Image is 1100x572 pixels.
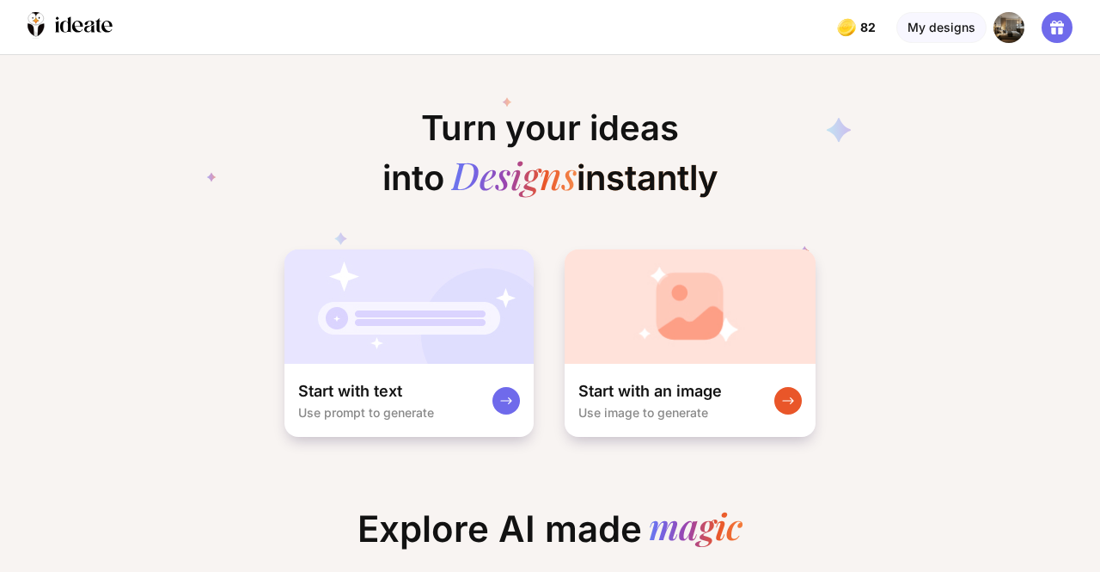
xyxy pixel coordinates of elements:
[344,507,756,564] div: Explore AI made
[860,21,879,34] span: 82
[298,381,402,402] div: Start with text
[896,12,987,43] div: My designs
[284,249,534,364] img: startWithTextCardBg.jpg
[298,405,434,420] div: Use prompt to generate
[578,381,722,402] div: Start with an image
[578,405,708,420] div: Use image to generate
[649,507,742,550] div: magic
[565,249,816,364] img: startWithImageCardBg.jpg
[993,12,1024,43] img: undefined.png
